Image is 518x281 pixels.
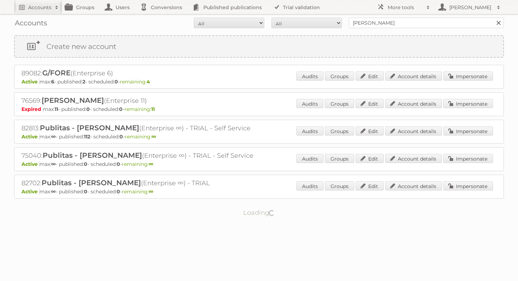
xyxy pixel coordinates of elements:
[325,181,354,191] a: Groups
[443,99,493,108] a: Impersonate
[296,154,323,163] a: Audits
[356,126,384,136] a: Edit
[42,179,141,187] span: Publitas - [PERSON_NAME]
[119,133,123,140] strong: 0
[385,99,442,108] a: Account details
[55,106,58,112] strong: 11
[21,96,268,105] h2: 76569: (Enterprise 11)
[21,79,497,85] p: max: - published: - scheduled: -
[443,126,493,136] a: Impersonate
[120,79,150,85] span: remaining:
[149,188,153,195] strong: ∞
[124,106,155,112] span: remaining:
[21,161,39,167] span: Active
[51,79,54,85] strong: 6
[385,126,442,136] a: Account details
[385,154,442,163] a: Account details
[221,206,297,220] p: Loading
[21,179,268,188] h2: 82702: (Enterprise ∞) - TRIAL
[84,133,90,140] strong: 112
[443,181,493,191] a: Impersonate
[125,133,156,140] span: remaining:
[356,71,384,81] a: Edit
[43,151,142,160] span: Publitas - [PERSON_NAME]
[388,4,423,11] h2: More tools
[42,96,104,105] span: [PERSON_NAME]
[21,79,39,85] span: Active
[82,79,85,85] strong: 2
[356,181,384,191] a: Edit
[443,154,493,163] a: Impersonate
[84,161,87,167] strong: 0
[15,36,503,57] a: Create new account
[21,161,497,167] p: max: - published: - scheduled: -
[51,133,56,140] strong: ∞
[149,161,153,167] strong: ∞
[443,71,493,81] a: Impersonate
[51,161,56,167] strong: ∞
[21,133,39,140] span: Active
[296,126,323,136] a: Audits
[21,124,268,133] h2: 82813: (Enterprise ∞) - TRIAL - Self Service
[151,106,155,112] strong: 11
[86,106,90,112] strong: 0
[385,71,442,81] a: Account details
[356,99,384,108] a: Edit
[21,188,39,195] span: Active
[152,133,156,140] strong: ∞
[51,188,56,195] strong: ∞
[356,154,384,163] a: Edit
[448,4,493,11] h2: [PERSON_NAME]
[122,188,153,195] span: remaining:
[21,151,268,160] h2: 75040: (Enterprise ∞) - TRIAL - Self Service
[117,188,120,195] strong: 0
[325,154,354,163] a: Groups
[385,181,442,191] a: Account details
[296,181,323,191] a: Audits
[84,188,87,195] strong: 0
[122,161,153,167] span: remaining:
[28,4,51,11] h2: Accounts
[21,106,497,112] p: max: - published: - scheduled: -
[21,133,497,140] p: max: - published: - scheduled: -
[117,161,120,167] strong: 0
[21,188,497,195] p: max: - published: - scheduled: -
[325,126,354,136] a: Groups
[21,106,43,112] span: Expired
[325,71,354,81] a: Groups
[119,106,123,112] strong: 0
[21,69,268,78] h2: 89082: (Enterprise 6)
[296,71,323,81] a: Audits
[296,99,323,108] a: Audits
[147,79,150,85] strong: 4
[325,99,354,108] a: Groups
[115,79,118,85] strong: 0
[40,124,139,132] span: Publitas - [PERSON_NAME]
[42,69,70,77] span: G/FORE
